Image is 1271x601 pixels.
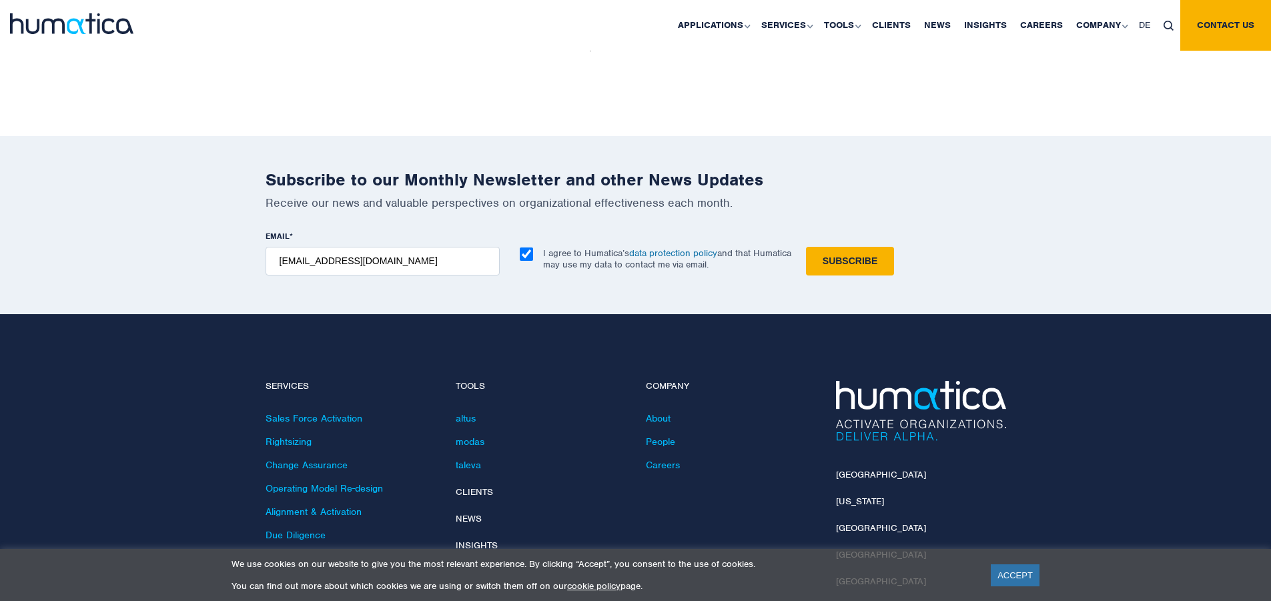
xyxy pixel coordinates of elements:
[806,247,894,275] input: Subscribe
[646,436,675,448] a: People
[456,412,476,424] a: altus
[266,195,1006,210] p: Receive our news and valuable perspectives on organizational effectiveness each month.
[232,580,974,592] p: You can find out more about which cookies we are using or switch them off on our page.
[836,496,884,507] a: [US_STATE]
[629,247,717,259] a: data protection policy
[266,412,362,424] a: Sales Force Activation
[266,247,500,275] input: name@company.com
[266,482,383,494] a: Operating Model Re-design
[456,513,482,524] a: News
[646,412,671,424] a: About
[991,564,1039,586] a: ACCEPT
[456,459,481,471] a: taleva
[456,540,498,551] a: Insights
[266,459,348,471] a: Change Assurance
[456,381,626,392] h4: Tools
[646,381,816,392] h4: Company
[646,459,680,471] a: Careers
[266,529,326,541] a: Due Diligence
[456,436,484,448] a: modas
[266,231,290,241] span: EMAIL
[1164,21,1174,31] img: search_icon
[1139,19,1150,31] span: DE
[232,558,974,570] p: We use cookies on our website to give you the most relevant experience. By clicking “Accept”, you...
[836,381,1006,441] img: Humatica
[266,436,312,448] a: Rightsizing
[543,247,791,270] p: I agree to Humatica’s and that Humatica may use my data to contact me via email.
[266,506,362,518] a: Alignment & Activation
[836,522,926,534] a: [GEOGRAPHIC_DATA]
[836,469,926,480] a: [GEOGRAPHIC_DATA]
[266,169,1006,190] h2: Subscribe to our Monthly Newsletter and other News Updates
[456,486,493,498] a: Clients
[520,247,533,261] input: I agree to Humatica’sdata protection policyand that Humatica may use my data to contact me via em...
[266,381,436,392] h4: Services
[10,13,133,34] img: logo
[567,580,620,592] a: cookie policy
